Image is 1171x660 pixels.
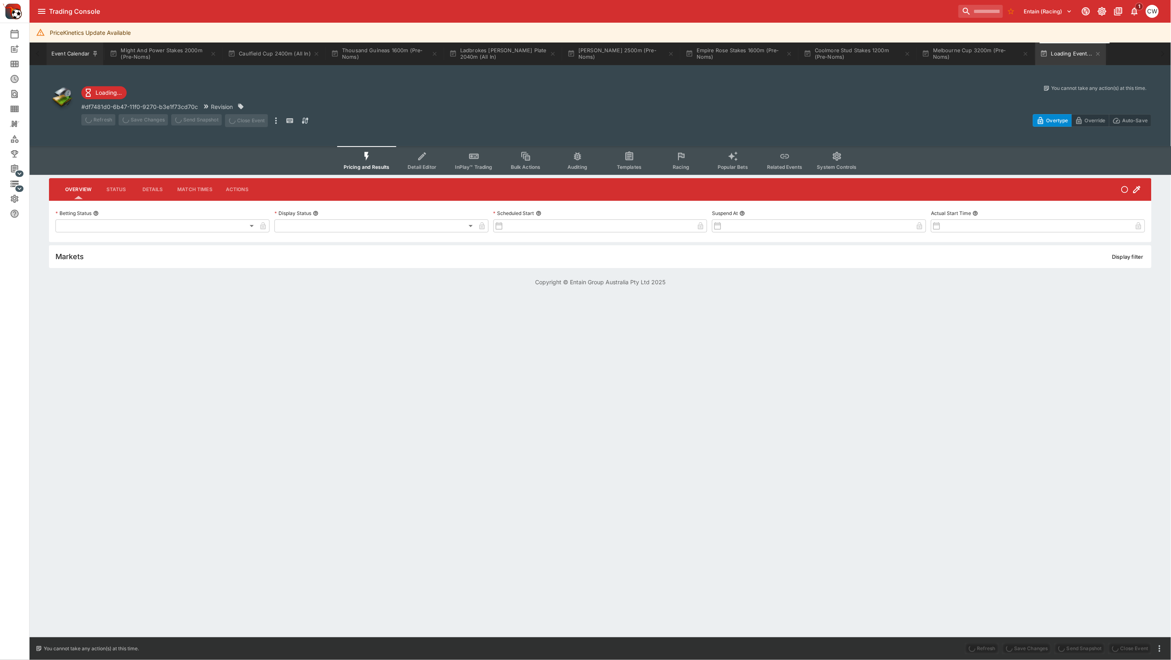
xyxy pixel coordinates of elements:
[673,164,689,170] span: Racing
[10,89,32,99] div: Search
[30,278,1171,286] p: Copyright © Entain Group Australia Pty Ltd 2025
[10,59,32,69] div: Meetings
[917,43,1034,65] button: Melbourne Cup 3200m (Pre-Noms)
[1095,4,1109,19] button: Toggle light/dark mode
[10,194,32,204] div: System Settings
[10,209,32,219] div: Help & Support
[10,74,32,84] div: Futures
[10,104,32,114] div: Template Search
[55,252,84,261] h5: Markets
[617,164,642,170] span: Templates
[1079,4,1093,19] button: Connected to PK
[81,102,198,111] p: Copy To Clipboard
[10,179,32,189] div: Infrastructure
[444,43,561,65] button: Ladbrokes [PERSON_NAME] Plate 2040m (All In)
[1109,114,1152,127] button: Auto-Save
[1146,5,1159,18] div: Christopher Winter
[817,164,857,170] span: System Controls
[326,43,443,65] button: Thousand Guineas 1600m (Pre-Noms)
[1143,2,1161,20] button: Christopher Winter
[10,149,32,159] div: Tournaments
[10,119,32,129] div: Nexus Entities
[1107,250,1148,263] button: Display filter
[10,164,32,174] div: Management
[493,210,534,217] p: Scheduled Start
[10,29,32,39] div: Event Calendar
[767,164,802,170] span: Related Events
[718,164,748,170] span: Popular Bets
[134,180,171,199] button: Details
[271,114,281,127] button: more
[973,211,978,216] button: Actual Start Time
[171,180,219,199] button: Match Times
[93,211,99,216] button: Betting Status
[47,43,103,65] button: Event Calendar
[274,210,311,217] p: Display Status
[10,44,32,54] div: New Event
[219,180,255,199] button: Actions
[1033,114,1072,127] button: Overtype
[223,43,325,65] button: Caulfield Cup 2400m (All In)
[536,211,542,216] button: Scheduled Start
[408,164,436,170] span: Detail Editor
[563,43,679,65] button: [PERSON_NAME] 2500m (Pre-Noms)
[10,134,32,144] div: Categories
[50,25,131,40] div: PriceKinetics Update Available
[1155,644,1165,654] button: more
[313,211,319,216] button: Display Status
[49,85,75,111] img: other.png
[1135,2,1144,11] span: 1
[1052,85,1147,92] p: You cannot take any action(s) at this time.
[1046,116,1068,125] p: Overtype
[511,164,541,170] span: Bulk Actions
[2,2,22,21] img: PriceKinetics Logo
[1071,114,1109,127] button: Override
[1035,43,1106,65] button: Loading Event...
[931,210,971,217] p: Actual Start Time
[44,645,139,652] p: You cannot take any action(s) at this time.
[740,211,745,216] button: Suspend At
[1019,5,1077,18] button: Select Tenant
[681,43,797,65] button: Empire Rose Stakes 1600m (Pre-Noms)
[55,210,91,217] p: Betting Status
[799,43,916,65] button: Coolmore Stud Stakes 1200m (Pre-Noms)
[712,210,738,217] p: Suspend At
[1127,4,1142,19] button: Notifications
[1033,114,1152,127] div: Start From
[337,146,863,175] div: Event type filters
[1111,4,1126,19] button: Documentation
[1005,5,1018,18] button: No Bookmarks
[211,102,233,111] p: Revision
[1122,116,1148,125] p: Auto-Save
[455,164,493,170] span: InPlay™ Trading
[59,180,98,199] button: Overview
[105,43,221,65] button: Might And Power Stakes 2000m (Pre-Noms)
[96,88,122,97] p: Loading...
[98,180,134,199] button: Status
[49,7,955,16] div: Trading Console
[567,164,587,170] span: Auditing
[344,164,390,170] span: Pricing and Results
[1085,116,1105,125] p: Override
[958,5,1003,18] input: search
[34,4,49,19] button: open drawer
